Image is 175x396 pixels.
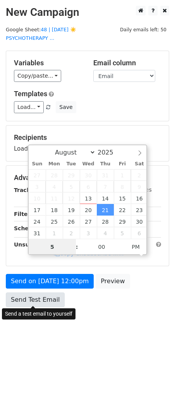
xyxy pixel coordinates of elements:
[29,169,46,181] span: July 27, 2025
[97,192,114,204] span: August 14, 2025
[96,149,124,156] input: Year
[114,204,131,216] span: August 22, 2025
[97,169,114,181] span: July 31, 2025
[29,161,46,167] span: Sun
[46,192,63,204] span: August 11, 2025
[80,161,97,167] span: Wed
[63,169,80,181] span: July 29, 2025
[29,181,46,192] span: August 3, 2025
[29,239,76,255] input: Hour
[14,225,42,231] strong: Schedule
[46,227,63,239] span: September 1, 2025
[80,169,97,181] span: July 30, 2025
[131,192,148,204] span: August 16, 2025
[114,192,131,204] span: August 15, 2025
[63,216,80,227] span: August 26, 2025
[131,227,148,239] span: September 6, 2025
[29,227,46,239] span: August 31, 2025
[114,216,131,227] span: August 29, 2025
[96,274,130,289] a: Preview
[46,161,63,167] span: Mon
[6,6,169,19] h2: New Campaign
[114,169,131,181] span: August 1, 2025
[97,227,114,239] span: September 4, 2025
[14,211,34,217] strong: Filters
[29,216,46,227] span: August 24, 2025
[6,292,65,307] a: Send Test Email
[125,239,146,255] span: Click to toggle
[97,204,114,216] span: August 21, 2025
[97,181,114,192] span: August 7, 2025
[80,204,97,216] span: August 20, 2025
[46,181,63,192] span: August 4, 2025
[14,241,52,248] strong: Unsubscribe
[14,59,82,67] h5: Variables
[121,186,151,194] label: UTM Codes
[6,27,76,41] a: 48 | [DATE] ☀️PSYCHOTHERAPY ...
[80,192,97,204] span: August 13, 2025
[80,227,97,239] span: September 3, 2025
[131,204,148,216] span: August 23, 2025
[80,216,97,227] span: August 27, 2025
[63,192,80,204] span: August 12, 2025
[76,239,78,255] span: :
[131,181,148,192] span: August 9, 2025
[93,59,161,67] h5: Email column
[14,173,161,182] h5: Advanced
[14,90,47,98] a: Templates
[97,161,114,167] span: Thu
[29,204,46,216] span: August 17, 2025
[117,27,169,32] a: Daily emails left: 50
[63,181,80,192] span: August 5, 2025
[80,181,97,192] span: August 6, 2025
[14,187,40,193] strong: Tracking
[114,227,131,239] span: September 5, 2025
[6,274,94,289] a: Send on [DATE] 12:00pm
[63,204,80,216] span: August 19, 2025
[114,181,131,192] span: August 8, 2025
[63,161,80,167] span: Tue
[14,101,44,113] a: Load...
[131,169,148,181] span: August 2, 2025
[56,101,76,113] button: Save
[131,216,148,227] span: August 30, 2025
[2,308,75,320] div: Send a test email to yourself
[114,161,131,167] span: Fri
[14,70,61,82] a: Copy/paste...
[131,161,148,167] span: Sat
[97,216,114,227] span: August 28, 2025
[78,239,125,255] input: Minute
[46,169,63,181] span: July 28, 2025
[14,133,161,142] h5: Recipients
[46,204,63,216] span: August 18, 2025
[6,27,76,41] small: Google Sheet:
[117,25,169,34] span: Daily emails left: 50
[63,227,80,239] span: September 2, 2025
[46,216,63,227] span: August 25, 2025
[136,359,175,396] iframe: Chat Widget
[29,192,46,204] span: August 10, 2025
[14,133,161,153] div: Loading...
